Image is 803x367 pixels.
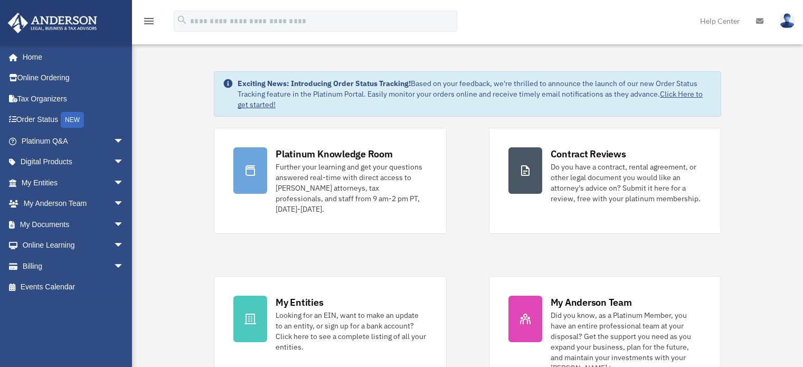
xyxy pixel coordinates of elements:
div: Based on your feedback, we're thrilled to announce the launch of our new Order Status Tracking fe... [238,78,712,110]
div: My Anderson Team [551,296,632,309]
a: Events Calendar [7,277,140,298]
span: arrow_drop_down [114,172,135,194]
span: arrow_drop_down [114,256,135,277]
span: arrow_drop_down [114,235,135,257]
div: Contract Reviews [551,147,626,161]
a: Online Ordering [7,68,140,89]
div: My Entities [276,296,323,309]
a: My Anderson Teamarrow_drop_down [7,193,140,214]
i: menu [143,15,155,27]
div: Do you have a contract, rental agreement, or other legal document you would like an attorney's ad... [551,162,702,204]
strong: Exciting News: Introducing Order Status Tracking! [238,79,411,88]
a: Contract Reviews Do you have a contract, rental agreement, or other legal document you would like... [489,128,721,234]
a: My Entitiesarrow_drop_down [7,172,140,193]
a: Home [7,46,135,68]
span: arrow_drop_down [114,130,135,152]
a: Tax Organizers [7,88,140,109]
a: menu [143,18,155,27]
a: Platinum Knowledge Room Further your learning and get your questions answered real-time with dire... [214,128,446,234]
div: Further your learning and get your questions answered real-time with direct access to [PERSON_NAM... [276,162,427,214]
a: Platinum Q&Aarrow_drop_down [7,130,140,152]
div: Looking for an EIN, want to make an update to an entity, or sign up for a bank account? Click her... [276,310,427,352]
div: Platinum Knowledge Room [276,147,393,161]
span: arrow_drop_down [114,214,135,236]
img: User Pic [779,13,795,29]
a: Digital Productsarrow_drop_down [7,152,140,173]
a: Online Learningarrow_drop_down [7,235,140,256]
a: Click Here to get started! [238,89,703,109]
img: Anderson Advisors Platinum Portal [5,13,100,33]
a: Billingarrow_drop_down [7,256,140,277]
span: arrow_drop_down [114,193,135,215]
i: search [176,14,188,26]
span: arrow_drop_down [114,152,135,173]
a: My Documentsarrow_drop_down [7,214,140,235]
a: Order StatusNEW [7,109,140,131]
div: NEW [61,112,84,128]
